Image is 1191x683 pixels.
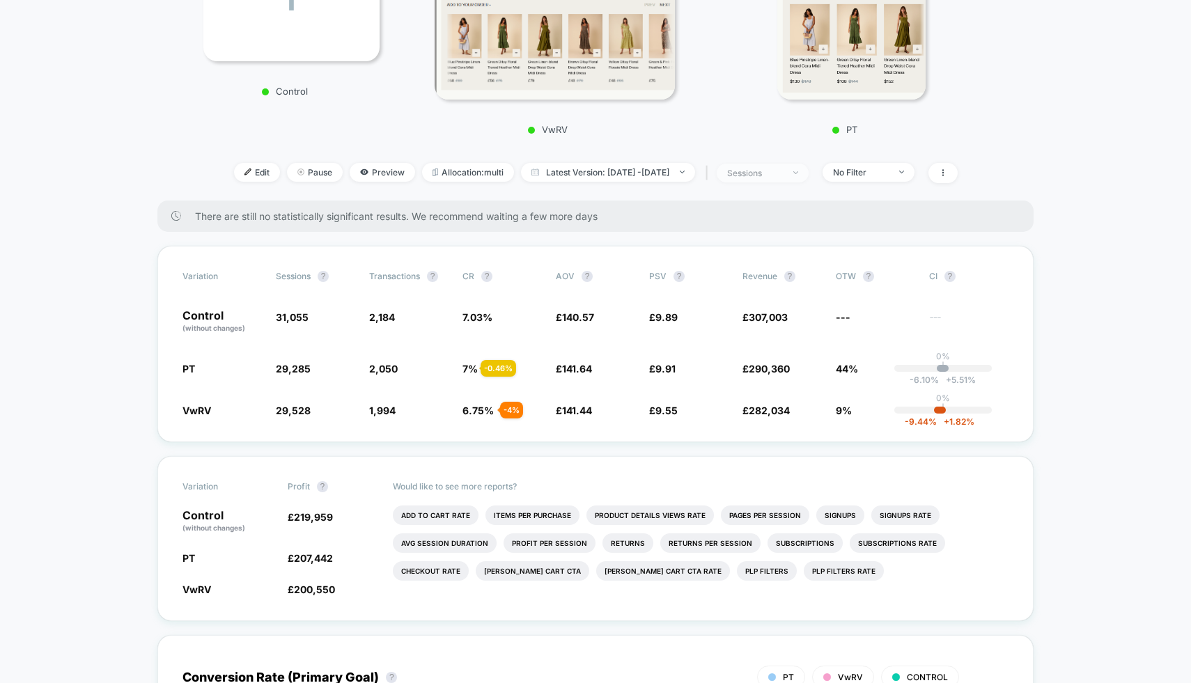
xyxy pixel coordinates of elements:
span: 290,360 [749,363,790,375]
li: Profit Per Session [504,533,595,553]
span: 1.82 % [937,416,974,427]
img: end [899,171,904,173]
span: Revenue [742,271,777,281]
p: Control [182,510,274,533]
span: 29,528 [276,405,311,416]
span: VwRV [838,672,863,682]
span: 207,442 [294,552,333,564]
li: Add To Cart Rate [393,505,478,525]
span: 140.57 [562,311,594,323]
span: Sessions [276,271,311,281]
p: | [942,361,944,372]
span: VwRV [182,405,211,416]
span: £ [742,363,790,375]
span: £ [649,405,678,416]
p: VwRV [426,124,670,135]
span: £ [288,511,333,523]
span: 9.89 [655,311,678,323]
span: Variation [182,481,259,492]
button: ? [784,271,795,282]
li: [PERSON_NAME] Cart Cta Rate [596,561,730,581]
div: sessions [727,168,783,178]
span: (without changes) [182,524,245,532]
div: - 0.46 % [481,360,516,377]
span: CI [929,271,1006,282]
span: 9% [836,405,852,416]
span: 2,184 [369,311,395,323]
span: There are still no statistically significant results. We recommend waiting a few more days [195,210,1006,222]
span: Latest Version: [DATE] - [DATE] [521,163,695,182]
img: end [297,168,304,175]
img: end [680,171,685,173]
span: 141.44 [562,405,592,416]
p: 0% [936,351,950,361]
span: 9.91 [655,363,676,375]
button: ? [863,271,874,282]
span: + [944,416,949,427]
span: 2,050 [369,363,398,375]
span: £ [556,363,592,375]
span: PT [182,552,195,564]
p: 0% [936,393,950,403]
img: calendar [531,168,539,175]
button: ? [427,271,438,282]
span: 9.55 [655,405,678,416]
span: £ [742,311,788,323]
span: 307,003 [749,311,788,323]
li: Pages Per Session [721,505,809,525]
span: (without changes) [182,324,245,332]
li: Signups [816,505,864,525]
li: Returns [602,533,653,553]
span: £ [649,311,678,323]
p: PT [723,124,967,135]
li: Items Per Purchase [485,505,579,525]
span: £ [649,363,676,375]
span: CR [462,271,474,281]
li: Signups Rate [871,505,940,525]
li: [PERSON_NAME] Cart Cta [476,561,589,581]
div: No Filter [833,167,889,178]
span: £ [556,311,594,323]
div: - 4 % [500,402,523,418]
span: + [946,375,951,385]
button: ? [386,672,397,683]
button: ? [674,271,685,282]
span: 141.64 [562,363,592,375]
span: -9.44 % [905,416,937,427]
img: rebalance [433,168,438,176]
span: PT [783,672,794,682]
span: Preview [350,163,415,182]
button: ? [944,271,956,282]
span: £ [742,405,790,416]
span: PSV [649,271,667,281]
button: ? [481,271,492,282]
span: Profit [288,481,310,492]
span: Edit [234,163,280,182]
span: AOV [556,271,575,281]
span: Pause [287,163,343,182]
span: 44% [836,363,858,375]
li: Plp Filters Rate [804,561,884,581]
li: Product Details Views Rate [586,505,714,525]
span: 29,285 [276,363,311,375]
p: Control [182,310,262,333]
li: Subscriptions [768,533,843,553]
span: VwRV [182,583,211,595]
span: PT [182,363,195,375]
img: end [793,171,798,174]
span: 31,055 [276,311,309,323]
span: --- [836,311,850,323]
span: 7 % [462,363,478,375]
span: OTW [836,271,912,282]
li: Avg Session Duration [393,533,497,553]
span: CONTROL [907,672,948,682]
li: Returns Per Session [660,533,761,553]
li: Subscriptions Rate [850,533,945,553]
button: ? [582,271,593,282]
span: Allocation: multi [422,163,514,182]
p: | [942,403,944,414]
p: Would like to see more reports? [393,481,1009,492]
span: 6.75 % [462,405,494,416]
button: ? [318,271,329,282]
span: 200,550 [294,583,335,595]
